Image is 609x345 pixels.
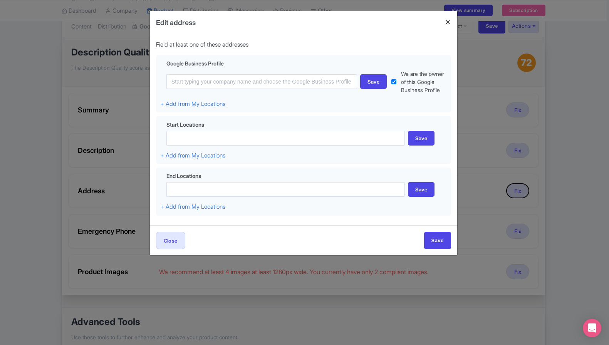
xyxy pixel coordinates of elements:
[166,59,224,67] span: Google Business Profile
[156,232,185,249] button: Close
[156,17,196,28] h4: Edit address
[166,74,357,89] input: Start typing your company name and choose the Google Business Profile that relates to this product.
[166,172,201,180] span: End Locations
[160,100,225,107] a: + Add from My Locations
[160,203,225,210] a: + Add from My Locations
[156,40,451,49] p: Field at least one of these addresses
[424,232,451,249] input: Save
[408,182,435,197] div: Save
[408,131,435,146] div: Save
[166,121,204,129] span: Start Locations
[160,152,225,159] a: + Add from My Locations
[439,11,457,33] button: Close
[360,74,387,89] div: Save
[583,319,601,337] div: Open Intercom Messenger
[401,70,446,94] label: We are the owner of this Google Business Profile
